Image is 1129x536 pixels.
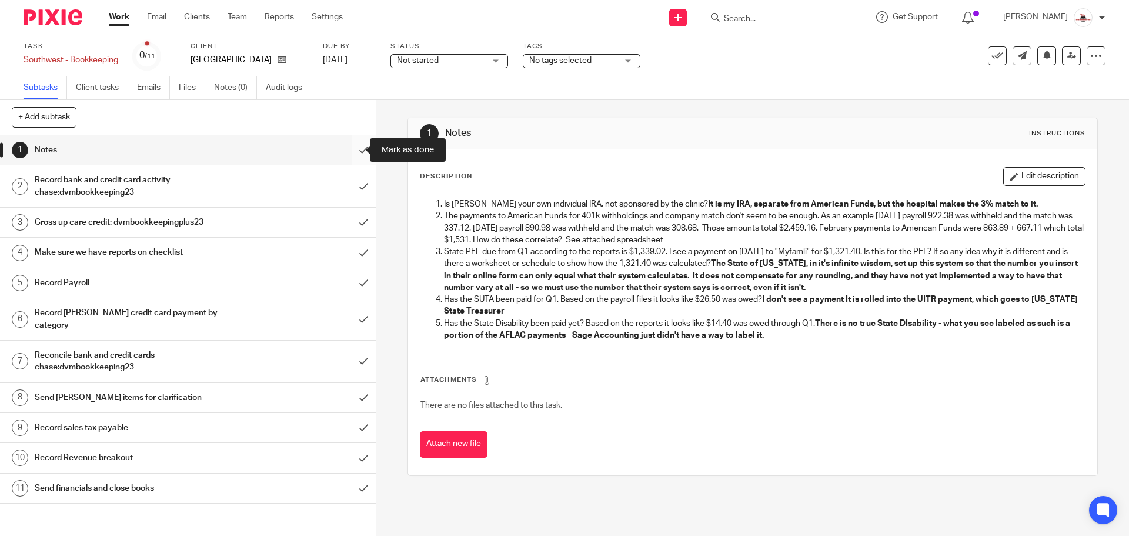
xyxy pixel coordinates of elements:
a: Client tasks [76,76,128,99]
h1: Notes [35,141,238,159]
a: Reports [265,11,294,23]
input: Search [723,14,829,25]
a: Subtasks [24,76,67,99]
div: 11 [12,480,28,497]
a: Audit logs [266,76,311,99]
p: Description [420,172,472,181]
label: Status [390,42,508,51]
div: 6 [12,311,28,328]
div: 4 [12,245,28,261]
label: Due by [323,42,376,51]
button: Edit description [1003,167,1085,186]
label: Task [24,42,118,51]
h1: Reconcile bank and credit cards chase:dvmbookkeeping23 [35,347,238,377]
label: Client [191,42,308,51]
div: Southwest - Bookkeeping [24,54,118,66]
div: Instructions [1029,129,1085,138]
h1: Gross up care credit: dvmbookkeepingplus23 [35,214,238,231]
a: Work [109,11,129,23]
a: Clients [184,11,210,23]
span: Not started [397,56,439,65]
strong: There is no true State DIsability - what you see labeled as such is a portion of the AFLAC paymen... [444,319,1072,339]
span: No tags selected [529,56,592,65]
a: Files [179,76,205,99]
div: 5 [12,275,28,291]
button: + Add subtask [12,107,76,127]
div: 8 [12,389,28,406]
h1: Make sure we have reports on checklist [35,244,238,261]
strong: It is my IRA, separate from American Funds, but the hospital makes the 3% match to it. [708,200,1038,208]
span: There are no files attached to this task. [420,401,562,410]
p: Has the SUTA been paid for Q1. Based on the payroll files it looks like $26.50 was owed? [444,294,1084,318]
h1: Record Revenue breakout [35,449,238,467]
p: State PFL due from Q1 according to the reports is $1,339.02. I see a payment on [DATE] to "Myfaml... [444,246,1084,294]
p: The payments to American Funds for 401k withholdings and company match don't seem to be enough. A... [444,210,1084,246]
div: 9 [12,420,28,436]
img: EtsyProfilePhoto.jpg [1074,8,1093,27]
h1: Record sales tax payable [35,419,238,437]
small: /11 [145,53,155,59]
span: Attachments [420,377,477,383]
span: [DATE] [323,56,348,64]
a: Email [147,11,166,23]
a: Team [228,11,247,23]
p: [GEOGRAPHIC_DATA] [191,54,272,66]
h1: Record bank and credit card activity chase:dvmbookkeeping23 [35,171,238,201]
strong: I don't see a payment It is rolled into the UITR payment, which goes to [US_STATE] State Treasurer [444,295,1080,315]
div: 7 [12,353,28,369]
p: Has the State Disability been paid yet? Based on the reports it looks like $14.40 was owed throug... [444,318,1084,342]
div: 10 [12,450,28,466]
div: 0 [139,49,155,62]
img: Pixie [24,9,82,25]
h1: Send financials and close books [35,480,238,497]
label: Tags [523,42,640,51]
a: Notes (0) [214,76,257,99]
strong: The State of [US_STATE], in it's infinite wisdom, set up this system so that the number you inser... [444,259,1080,292]
div: 2 [12,178,28,195]
p: [PERSON_NAME] [1003,11,1068,23]
h1: Record Payroll [35,274,238,292]
span: Get Support [893,13,938,21]
h1: Record [PERSON_NAME] credit card payment by category [35,304,238,334]
h1: Send [PERSON_NAME] items for clarification [35,389,238,407]
div: 3 [12,214,28,231]
a: Emails [137,76,170,99]
h1: Notes [445,127,778,139]
div: 1 [12,142,28,158]
a: Settings [312,11,343,23]
div: 1 [420,124,439,143]
p: Is [PERSON_NAME] your own individual IRA, not sponsored by the clinic? [444,198,1084,210]
button: Attach new file [420,431,487,458]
